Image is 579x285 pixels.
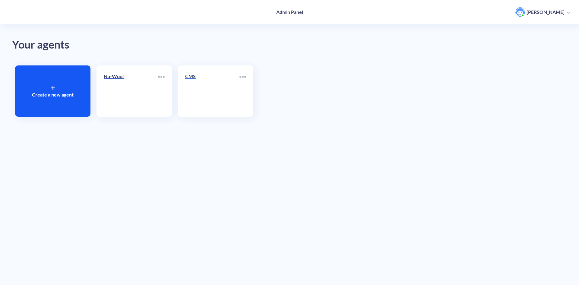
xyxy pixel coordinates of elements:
p: [PERSON_NAME] [527,9,565,15]
img: user photo [515,7,525,17]
div: Your agents [12,36,567,53]
a: CMS [185,73,239,109]
button: user photo[PERSON_NAME] [512,7,573,17]
p: Nu-Wool [104,73,158,80]
a: Nu-Wool [104,73,158,109]
p: CMS [185,73,239,80]
h4: Admin Panel [276,9,303,15]
p: Create a new agent [32,91,74,98]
